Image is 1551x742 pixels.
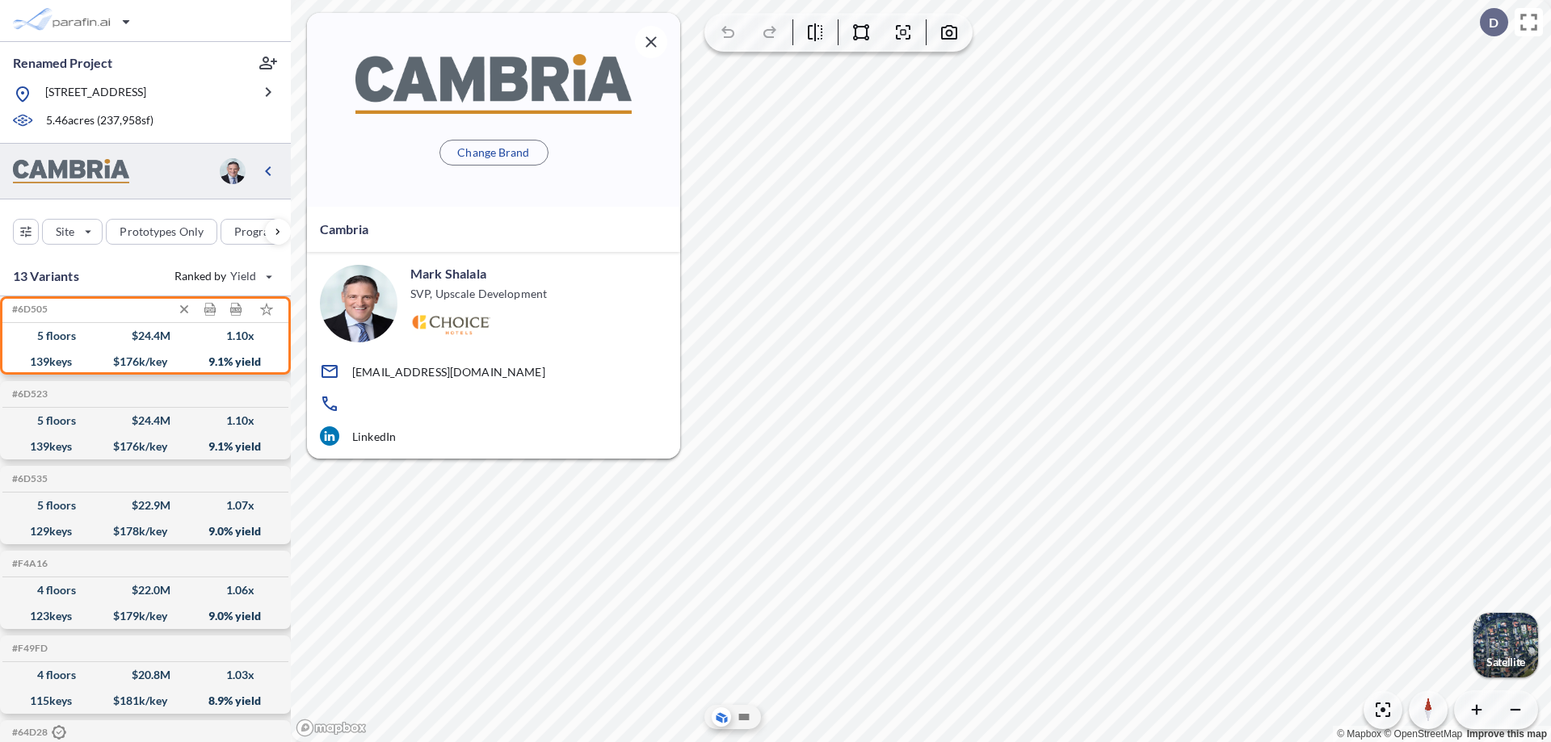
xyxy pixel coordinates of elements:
p: [EMAIL_ADDRESS][DOMAIN_NAME] [352,365,545,379]
button: Switcher ImageSatellite [1473,613,1538,677]
img: user logo [220,158,246,184]
p: Mark Shalala [410,265,486,283]
span: Yield [230,268,257,284]
button: Ranked by Yield [162,263,283,289]
a: Mapbox [1337,728,1381,740]
p: SVP, Upscale Development [410,286,547,302]
button: Program [221,219,308,245]
img: Logo [410,315,490,335]
a: [EMAIL_ADDRESS][DOMAIN_NAME] [320,362,667,381]
button: Site [42,219,103,245]
p: Change Brand [457,145,529,161]
h5: Click to copy the code [9,388,48,400]
img: BrandImage [355,54,632,113]
p: Site [56,224,74,240]
button: Change Brand [439,140,549,166]
p: Prototypes Only [120,224,204,240]
img: Switcher Image [1473,613,1538,677]
p: D [1489,15,1498,30]
p: Program [234,224,280,240]
p: Renamed Project [13,54,112,72]
img: user logo [320,265,397,342]
img: BrandImage [13,159,129,184]
h5: Click to copy the code [9,558,48,569]
p: [STREET_ADDRESS] [45,84,146,104]
p: Satellite [1486,656,1525,669]
h5: Click to copy the code [9,304,48,315]
p: 13 Variants [13,266,79,286]
h5: Click to copy the code [9,643,48,654]
p: LinkedIn [352,430,396,443]
h5: Click to copy the code [9,726,66,740]
a: LinkedIn [320,426,667,446]
button: Aerial View [712,707,731,727]
a: Mapbox homepage [296,719,367,737]
p: 5.46 acres ( 237,958 sf) [46,112,153,130]
a: Improve this map [1467,728,1547,740]
a: OpenStreetMap [1384,728,1462,740]
p: Cambria [320,220,368,239]
button: Site Plan [734,707,754,727]
h5: Click to copy the code [9,473,48,484]
button: Prototypes Only [106,219,217,245]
